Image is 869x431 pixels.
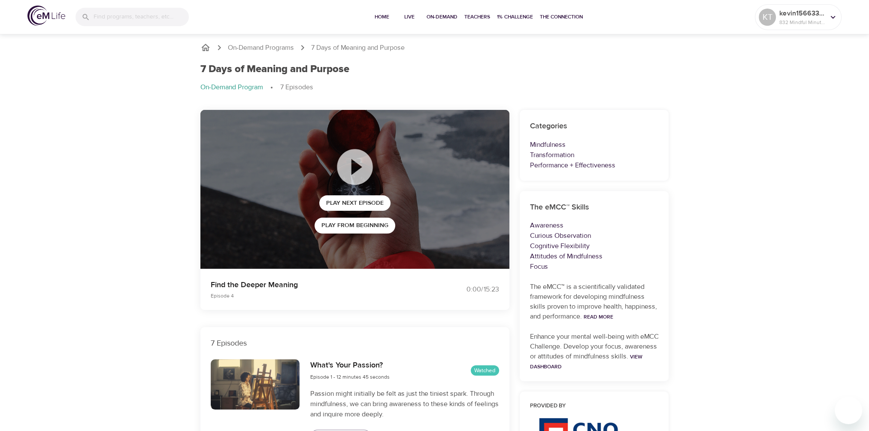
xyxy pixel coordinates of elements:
p: Cognitive Flexibility [530,241,659,251]
p: Curious Observation [530,231,659,241]
nav: breadcrumb [200,82,669,93]
span: Play Next Episode [326,198,384,209]
p: Mindfulness [530,140,659,150]
input: Find programs, teachers, etc... [94,8,189,26]
iframe: Button to launch messaging window [835,397,862,424]
p: Find the Deeper Meaning [211,279,424,291]
h6: Categories [530,120,659,133]
nav: breadcrumb [200,42,669,53]
p: Attitudes of Mindfulness [530,251,659,261]
p: Awareness [530,220,659,231]
p: Focus [530,261,659,272]
p: 7 Days of Meaning and Purpose [311,43,405,53]
span: Home [372,12,392,21]
div: KT [759,9,776,26]
p: Transformation [530,150,659,160]
a: Read More [584,313,613,320]
span: 1% Challenge [497,12,533,21]
p: 832 Mindful Minutes [779,18,825,26]
p: On-Demand Program [200,82,263,92]
span: Play from beginning [321,220,388,231]
span: Live [399,12,420,21]
p: The eMCC™ is a scientifically validated framework for developing mindfulness skills proven to imp... [530,282,659,322]
p: 7 Episodes [211,337,499,349]
button: Play Next Episode [319,195,391,211]
p: Passion might initially be felt as just the tiniest spark. Through mindfulness, we can bring awar... [310,389,499,419]
a: View Dashboard [530,353,642,370]
button: Play from beginning [315,218,395,234]
a: On-Demand Programs [228,43,294,53]
h6: What's Your Passion? [310,359,389,372]
p: Performance + Effectiveness [530,160,659,170]
img: logo [27,6,65,26]
span: Episode 1 - 12 minutes 45 seconds [310,373,389,380]
span: The Connection [540,12,583,21]
p: Enhance your mental well-being with eMCC Challenge. Develop your focus, awareness or attitudes of... [530,332,659,371]
p: Episode 4 [211,292,424,300]
div: 0:00 / 15:23 [435,285,499,294]
span: Watched [471,367,499,375]
p: kevin1566334619 [779,8,825,18]
h6: Provided by [530,402,659,411]
h1: 7 Days of Meaning and Purpose [200,63,349,76]
span: On-Demand [427,12,457,21]
p: 7 Episodes [280,82,313,92]
span: Teachers [464,12,490,21]
h6: The eMCC™ Skills [530,201,659,214]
